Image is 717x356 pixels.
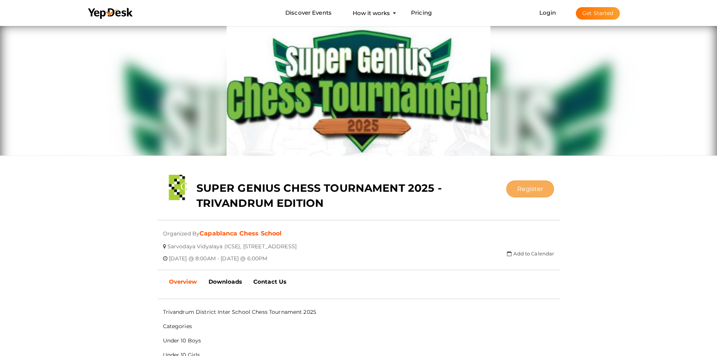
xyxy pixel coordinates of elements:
button: Get Started [576,7,620,20]
button: How it works [350,6,392,20]
b: SUPER GENIUS CHESS TOURNAMENT 2025 - TRIVANDRUM EDITION [196,182,442,209]
p: Under 10 Boys [163,335,554,346]
button: Register [506,180,554,197]
p: Trivandrum District Inter School Chess Tournament 2025 [163,307,554,317]
a: Downloads [203,272,248,291]
span: [DATE] @ 8:00AM - [DATE] @ 6:00PM [169,249,268,262]
b: Contact Us [253,278,286,285]
a: Pricing [411,6,432,20]
img: ZWDSDSR4_small.jpeg [161,175,187,201]
p: Categories [163,321,554,332]
b: Downloads [209,278,242,285]
a: Login [539,9,556,16]
span: Organized By [163,225,200,237]
b: Overview [169,278,197,285]
a: Capablanca Chess School [199,230,282,237]
a: Overview [163,272,203,291]
span: Sarvodaya Vidyalaya (ICSE), [STREET_ADDRESS] [167,237,297,250]
a: Contact Us [248,272,292,291]
a: Add to Calendar [507,251,554,257]
a: Discover Events [285,6,332,20]
img: COKFL4WS_normal.png [227,24,491,156]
